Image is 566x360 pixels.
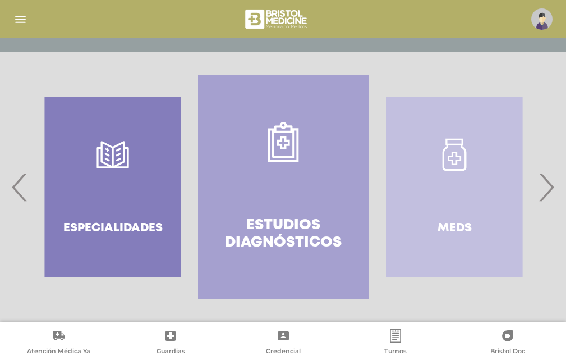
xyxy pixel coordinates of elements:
span: Atención Médica Ya [27,347,90,357]
span: Turnos [384,347,407,357]
span: Guardias [157,347,185,357]
a: Turnos [339,329,452,358]
span: Credencial [266,347,301,357]
span: Next [535,157,557,217]
img: bristol-medicine-blanco.png [243,6,310,33]
a: Atención Médica Ya [2,329,114,358]
span: Bristol Doc [490,347,525,357]
a: Estudios diagnósticos [198,75,369,299]
img: profile-placeholder.svg [531,8,553,30]
a: Bristol Doc [452,329,564,358]
a: Guardias [114,329,227,358]
img: Cober_menu-lines-white.svg [13,12,27,26]
span: Previous [9,157,31,217]
a: Credencial [227,329,339,358]
h4: Estudios diagnósticos [218,217,348,252]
